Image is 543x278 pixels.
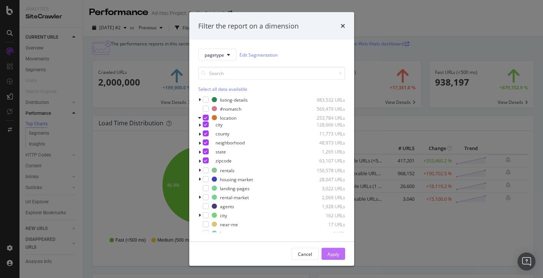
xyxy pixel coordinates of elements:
[308,221,345,227] div: 17 URLs
[308,149,345,155] div: 1,265 URLs
[220,185,250,191] div: landing-pages
[220,96,248,103] div: listing-details
[341,21,345,31] div: times
[220,230,242,236] div: homepage
[308,203,345,209] div: 1,928 URLs
[215,140,245,146] div: neighborhood
[198,67,345,80] input: Search
[220,194,249,200] div: rental-market
[220,114,236,121] div: location
[220,167,235,173] div: rentals
[220,203,234,209] div: agents
[198,49,236,61] button: pagetype
[308,140,345,146] div: 48,973 URLs
[220,212,227,218] div: city
[205,51,224,58] span: pagetype
[308,230,345,236] div: 1 URL
[308,131,345,137] div: 11,773 URLs
[308,212,345,218] div: 162 URLs
[198,21,299,31] div: Filter the report on a dimension
[308,114,345,121] div: 253,784 URLs
[308,194,345,200] div: 2,069 URLs
[220,105,241,112] div: #nomatch
[198,86,345,92] div: Select all data available
[518,252,536,270] div: Open Intercom Messenger
[308,122,345,128] div: 128,666 URLs
[322,248,345,260] button: Apply
[239,51,278,59] a: Edit Segmentation
[328,251,339,257] div: Apply
[215,149,226,155] div: state
[298,251,312,257] div: Cancel
[308,105,345,112] div: 569,479 URLs
[308,167,345,173] div: 150,578 URLs
[308,176,345,182] div: 28,047 URLs
[308,185,345,191] div: 3,022 URLs
[189,12,354,266] div: modal
[220,176,253,182] div: housing-market
[308,96,345,103] div: 983,532 URLs
[220,221,238,227] div: near-me
[215,131,229,137] div: county
[292,248,319,260] button: Cancel
[215,122,223,128] div: city
[308,158,345,164] div: 63,107 URLs
[215,158,232,164] div: zipcode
